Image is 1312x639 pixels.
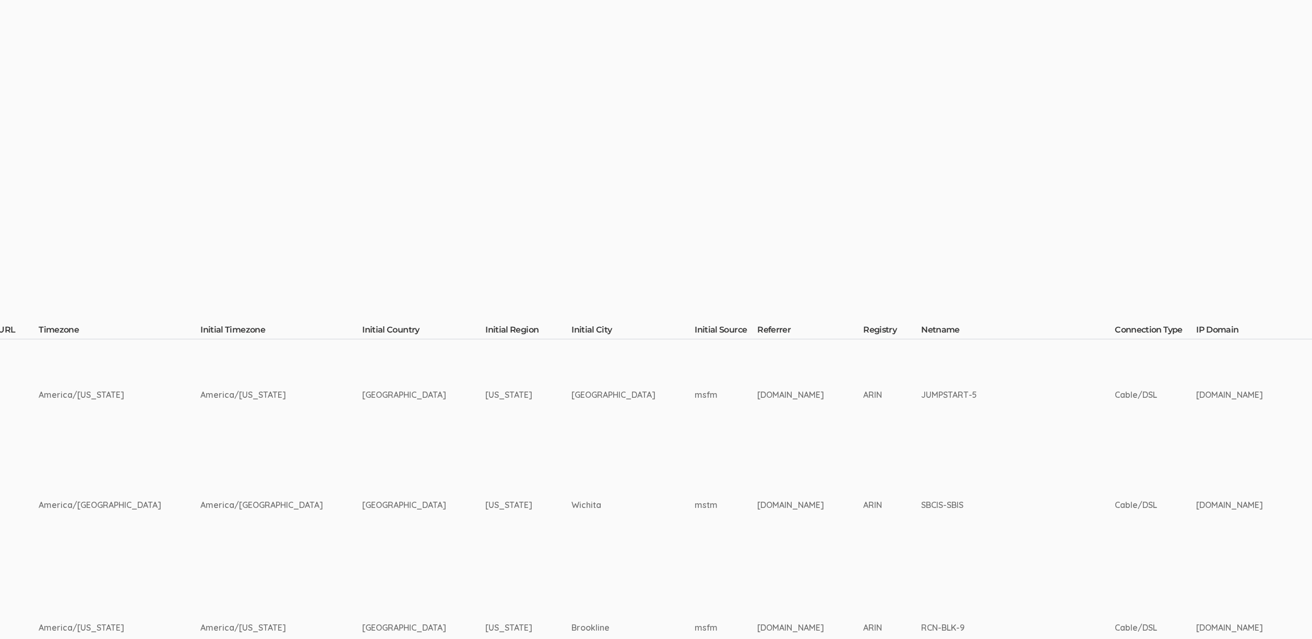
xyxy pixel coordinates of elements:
th: Registry [863,324,921,339]
td: mstm [695,450,757,561]
td: [GEOGRAPHIC_DATA] [362,339,485,450]
td: [US_STATE] [485,450,571,561]
th: Referrer [757,324,863,339]
td: America/[GEOGRAPHIC_DATA] [200,450,362,561]
td: JUMPSTART-5 [921,339,1115,450]
td: ARIN [863,339,921,450]
td: Wichita [571,450,695,561]
th: Initial Source [695,324,757,339]
td: Cable/DSL [1115,339,1196,450]
td: [GEOGRAPHIC_DATA] [571,339,695,450]
td: America/[GEOGRAPHIC_DATA] [39,450,200,561]
iframe: Chat Widget [1260,589,1312,639]
td: ARIN [863,450,921,561]
td: [DOMAIN_NAME] [757,339,863,450]
th: Connection Type [1115,324,1196,339]
td: [US_STATE] [485,339,571,450]
td: msfm [695,339,757,450]
td: Cable/DSL [1115,450,1196,561]
th: Initial City [571,324,695,339]
td: [DOMAIN_NAME] [757,450,863,561]
th: Initial Country [362,324,485,339]
th: Initial Timezone [200,324,362,339]
th: Netname [921,324,1115,339]
td: SBCIS-SBIS [921,450,1115,561]
td: America/[US_STATE] [39,339,200,450]
td: [GEOGRAPHIC_DATA] [362,450,485,561]
th: Initial Region [485,324,571,339]
th: Timezone [39,324,200,339]
td: America/[US_STATE] [200,339,362,450]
